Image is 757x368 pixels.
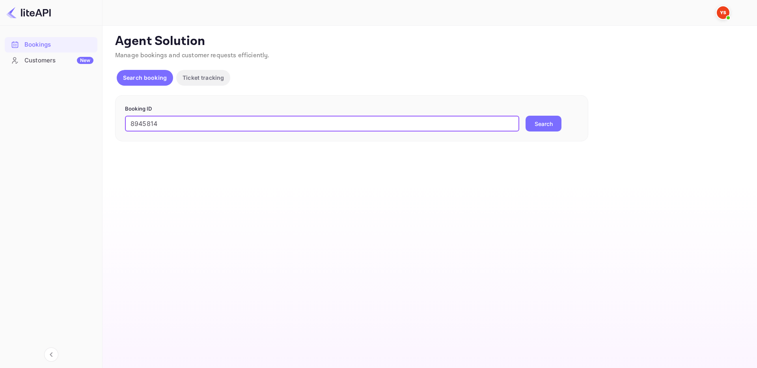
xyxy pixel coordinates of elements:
div: CustomersNew [5,53,97,68]
p: Search booking [123,73,167,82]
button: Collapse navigation [44,347,58,362]
span: Manage bookings and customer requests efficiently. [115,51,270,60]
img: LiteAPI logo [6,6,51,19]
div: Customers [24,56,93,65]
div: Bookings [24,40,93,49]
p: Booking ID [125,105,578,113]
input: Enter Booking ID (e.g., 63782194) [125,116,519,131]
div: New [77,57,93,64]
button: Search [526,116,561,131]
p: Ticket tracking [183,73,224,82]
p: Agent Solution [115,34,743,49]
img: Yandex Support [717,6,729,19]
a: CustomersNew [5,53,97,68]
a: Bookings [5,37,97,52]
